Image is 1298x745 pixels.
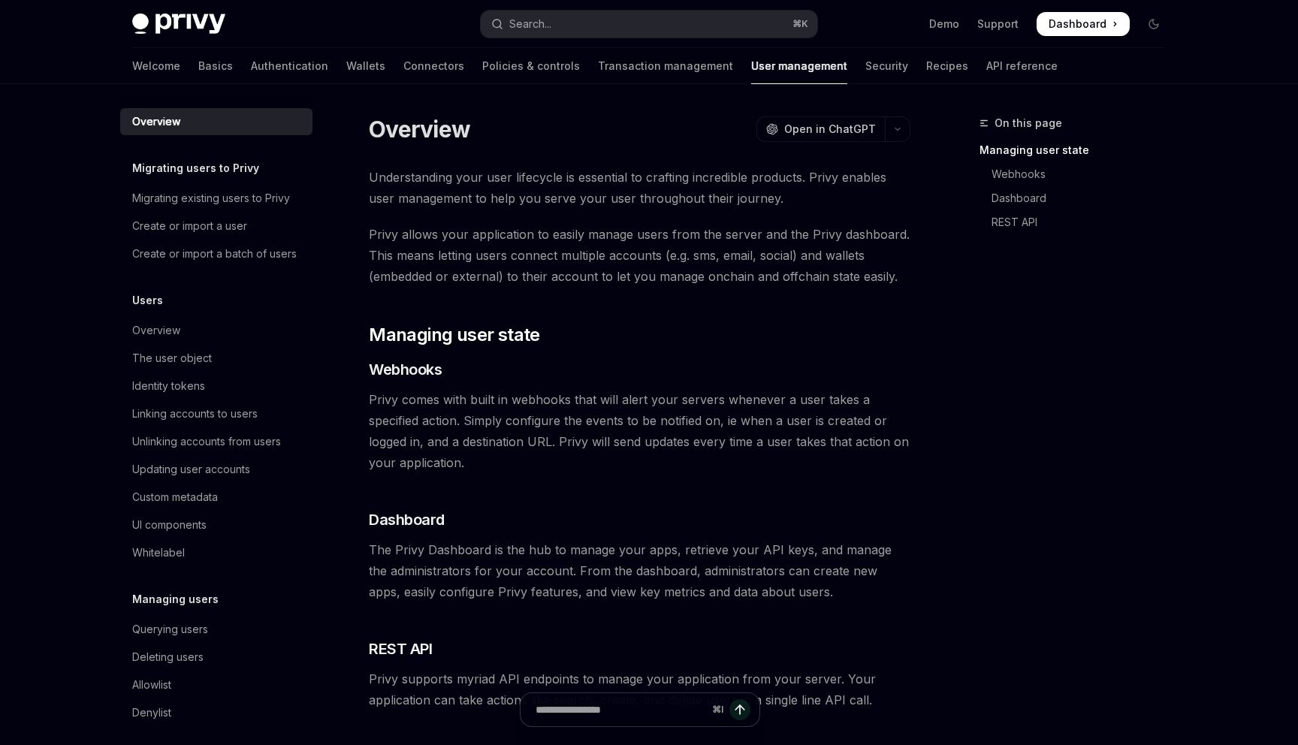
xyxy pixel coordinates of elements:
a: Querying users [120,616,312,643]
a: Create or import a user [120,213,312,240]
a: REST API [980,210,1178,234]
div: Custom metadata [132,488,218,506]
div: Create or import a user [132,217,247,235]
button: Send message [729,699,750,720]
a: Dashboard [1037,12,1130,36]
a: Unlinking accounts from users [120,428,312,455]
span: REST API [369,638,432,659]
a: Allowlist [120,671,312,698]
div: Deleting users [132,648,204,666]
span: Managing user state [369,323,540,347]
button: Toggle dark mode [1142,12,1166,36]
a: Deleting users [120,644,312,671]
a: Wallets [346,48,385,84]
a: Recipes [926,48,968,84]
span: The Privy Dashboard is the hub to manage your apps, retrieve your API keys, and manage the admini... [369,539,910,602]
a: Overview [120,317,312,344]
div: Linking accounts to users [132,405,258,423]
input: Ask a question... [536,693,706,726]
span: Understanding your user lifecycle is essential to crafting incredible products. Privy enables use... [369,167,910,209]
img: dark logo [132,14,225,35]
a: Transaction management [598,48,733,84]
span: Privy allows your application to easily manage users from the server and the Privy dashboard. Thi... [369,224,910,287]
h1: Overview [369,116,470,143]
a: User management [751,48,847,84]
div: Querying users [132,620,208,638]
a: API reference [986,48,1058,84]
div: Whitelabel [132,544,185,562]
a: Policies & controls [482,48,580,84]
div: The user object [132,349,212,367]
div: Denylist [132,704,171,722]
div: Updating user accounts [132,460,250,478]
a: Create or import a batch of users [120,240,312,267]
div: Allowlist [132,676,171,694]
a: Linking accounts to users [120,400,312,427]
h5: Managing users [132,590,219,608]
span: Dashboard [369,509,445,530]
div: Identity tokens [132,377,205,395]
div: Create or import a batch of users [132,245,297,263]
div: Overview [132,113,180,131]
a: Webhooks [980,162,1178,186]
a: Dashboard [980,186,1178,210]
div: Migrating existing users to Privy [132,189,290,207]
span: On this page [995,114,1062,132]
a: Updating user accounts [120,456,312,483]
a: Managing user state [980,138,1178,162]
a: Authentication [251,48,328,84]
a: UI components [120,511,312,538]
a: Overview [120,108,312,135]
a: Denylist [120,699,312,726]
span: Open in ChatGPT [784,122,876,137]
a: Whitelabel [120,539,312,566]
div: Overview [132,321,180,339]
a: Basics [198,48,233,84]
a: Demo [929,17,959,32]
span: ⌘ K [792,18,808,30]
span: Privy comes with built in webhooks that will alert your servers whenever a user takes a specified... [369,389,910,473]
a: Support [977,17,1019,32]
h5: Migrating users to Privy [132,159,259,177]
span: Privy supports myriad API endpoints to manage your application from your server. Your application... [369,668,910,710]
span: Dashboard [1049,17,1106,32]
a: The user object [120,345,312,372]
span: Webhooks [369,359,442,380]
a: Security [865,48,908,84]
a: Identity tokens [120,372,312,400]
div: UI components [132,516,207,534]
div: Unlinking accounts from users [132,433,281,451]
a: Welcome [132,48,180,84]
a: Custom metadata [120,484,312,511]
button: Open search [481,11,817,38]
h5: Users [132,291,163,309]
a: Connectors [403,48,464,84]
a: Migrating existing users to Privy [120,185,312,212]
button: Open in ChatGPT [756,116,885,142]
div: Search... [509,15,551,33]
